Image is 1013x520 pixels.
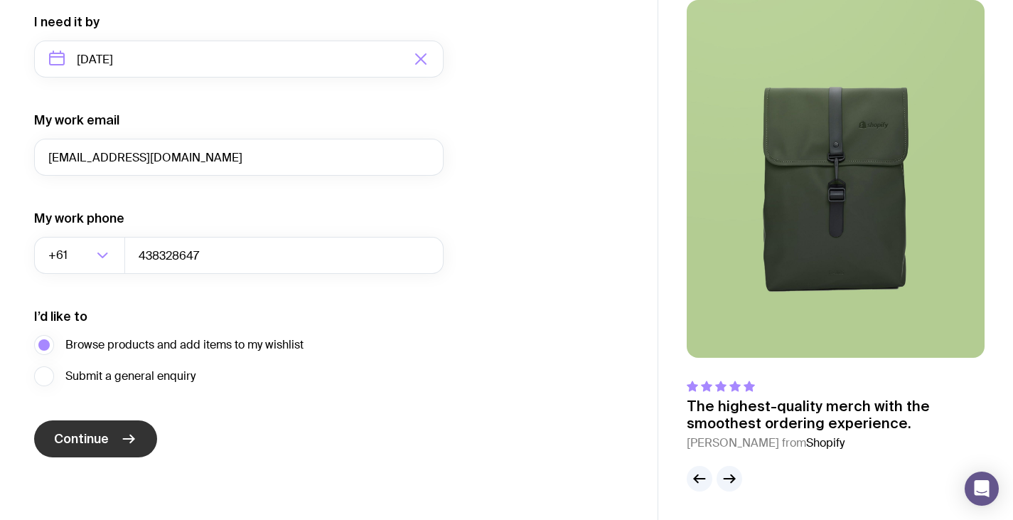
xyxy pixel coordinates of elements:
[54,430,109,447] span: Continue
[34,14,100,31] label: I need it by
[34,308,87,325] label: I’d like to
[34,420,157,457] button: Continue
[65,336,304,354] span: Browse products and add items to my wishlist
[965,472,999,506] div: Open Intercom Messenger
[65,368,195,385] span: Submit a general enquiry
[34,112,119,129] label: My work email
[34,237,125,274] div: Search for option
[34,210,124,227] label: My work phone
[48,237,70,274] span: +61
[687,435,985,452] cite: [PERSON_NAME] from
[806,435,845,450] span: Shopify
[70,237,92,274] input: Search for option
[687,398,985,432] p: The highest-quality merch with the smoothest ordering experience.
[124,237,444,274] input: 0400123456
[34,41,444,78] input: Select a target date
[34,139,444,176] input: you@email.com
